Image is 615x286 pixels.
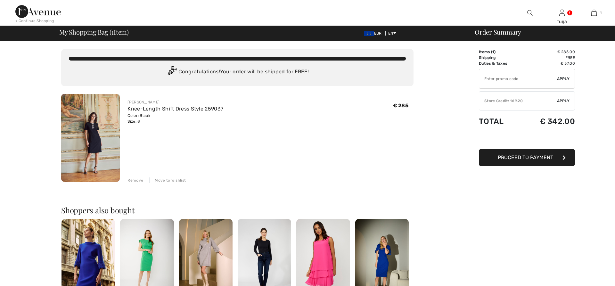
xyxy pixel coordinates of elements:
[127,106,223,112] a: Knee-Length Shift Dress Style 259037
[479,69,557,88] input: Promo code
[111,27,114,36] span: 1
[364,31,384,36] span: EUR
[521,110,575,132] td: € 342.00
[479,61,521,66] td: Duties & Taxes
[521,61,575,66] td: € 57.00
[479,132,575,147] iframe: PayPal
[149,177,186,183] div: Move to Wishlist
[15,18,54,24] div: < Continue Shopping
[479,149,575,166] button: Proceed to Payment
[388,31,396,36] span: EN
[546,18,578,25] div: Tuija
[393,102,409,109] span: € 285
[479,110,521,132] td: Total
[364,31,374,36] img: Euro
[527,9,533,17] img: search the website
[600,10,602,16] span: 1
[557,76,570,82] span: Apply
[61,94,120,182] img: Knee-Length Shift Dress Style 259037
[591,9,597,17] img: My Bag
[557,98,570,104] span: Apply
[521,49,575,55] td: € 285.00
[559,10,565,16] a: Sign In
[127,99,223,105] div: [PERSON_NAME]
[479,98,557,104] div: Store Credit: 169.20
[578,9,610,17] a: 1
[59,29,129,35] span: My Shopping Bag ( Item)
[69,66,406,78] div: Congratulations! Your order will be shipped for FREE!
[479,49,521,55] td: Items ( )
[15,5,61,18] img: 1ère Avenue
[521,55,575,61] td: Free
[467,29,611,35] div: Order Summary
[127,177,143,183] div: Remove
[61,206,414,214] h2: Shoppers also bought
[498,154,553,160] span: Proceed to Payment
[127,113,223,124] div: Color: Black Size: 8
[479,55,521,61] td: Shipping
[559,9,565,17] img: My Info
[492,50,494,54] span: 1
[166,66,178,78] img: Congratulation2.svg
